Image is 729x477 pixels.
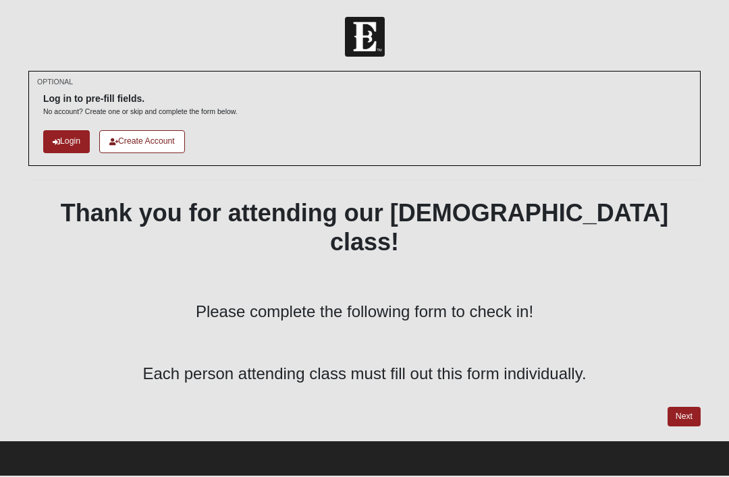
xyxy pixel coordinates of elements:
[43,107,238,117] p: No account? Create one or skip and complete the form below.
[99,130,185,152] a: Create Account
[668,407,701,426] a: Next
[37,77,73,87] small: OPTIONAL
[43,93,238,105] h6: Log in to pre-fill fields.
[196,302,533,320] span: Please complete the following form to check in!
[43,130,90,152] a: Login
[61,199,669,256] b: Thank you for attending our [DEMOGRAPHIC_DATA] class!
[345,17,385,57] img: Church of Eleven22 Logo
[142,364,586,383] span: Each person attending class must fill out this form individually.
